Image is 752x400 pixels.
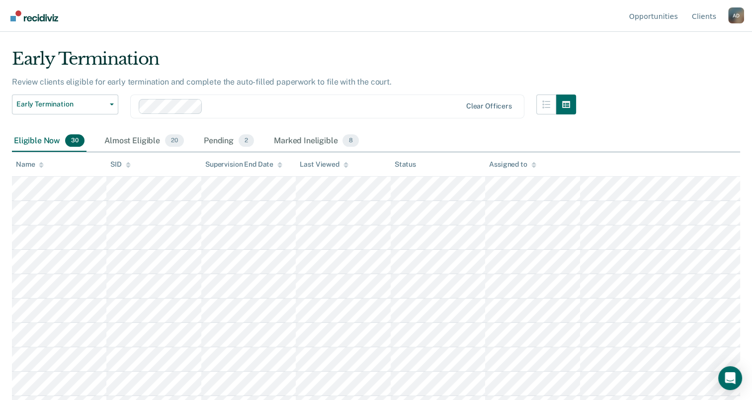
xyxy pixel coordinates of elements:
[718,366,742,390] div: Open Intercom Messenger
[272,130,361,152] div: Marked Ineligible8
[12,95,118,114] button: Early Termination
[300,160,348,169] div: Last Viewed
[728,7,744,23] div: A D
[102,130,186,152] div: Almost Eligible20
[16,160,44,169] div: Name
[489,160,536,169] div: Assigned to
[239,134,254,147] span: 2
[205,160,282,169] div: Supervision End Date
[16,100,106,108] span: Early Termination
[728,7,744,23] button: Profile dropdown button
[12,130,86,152] div: Eligible Now30
[466,102,512,110] div: Clear officers
[10,10,58,21] img: Recidiviz
[12,49,576,77] div: Early Termination
[202,130,256,152] div: Pending2
[395,160,416,169] div: Status
[342,134,358,147] span: 8
[110,160,131,169] div: SID
[65,134,84,147] span: 30
[12,77,392,87] p: Review clients eligible for early termination and complete the auto-filled paperwork to file with...
[165,134,184,147] span: 20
